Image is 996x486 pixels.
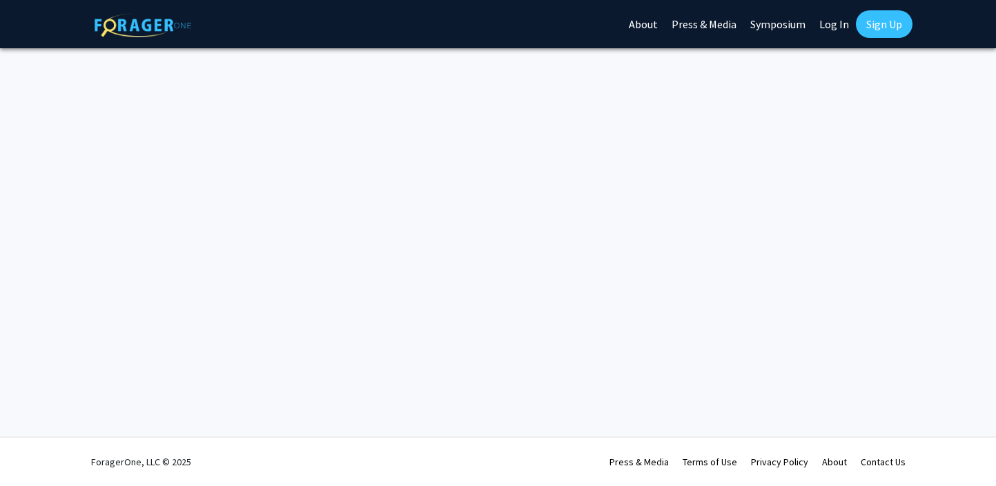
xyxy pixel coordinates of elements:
div: ForagerOne, LLC © 2025 [91,438,191,486]
a: Privacy Policy [751,456,808,468]
a: Press & Media [609,456,669,468]
a: Terms of Use [683,456,737,468]
img: ForagerOne Logo [95,13,191,37]
a: Contact Us [861,456,906,468]
a: About [822,456,847,468]
a: Sign Up [856,10,912,38]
